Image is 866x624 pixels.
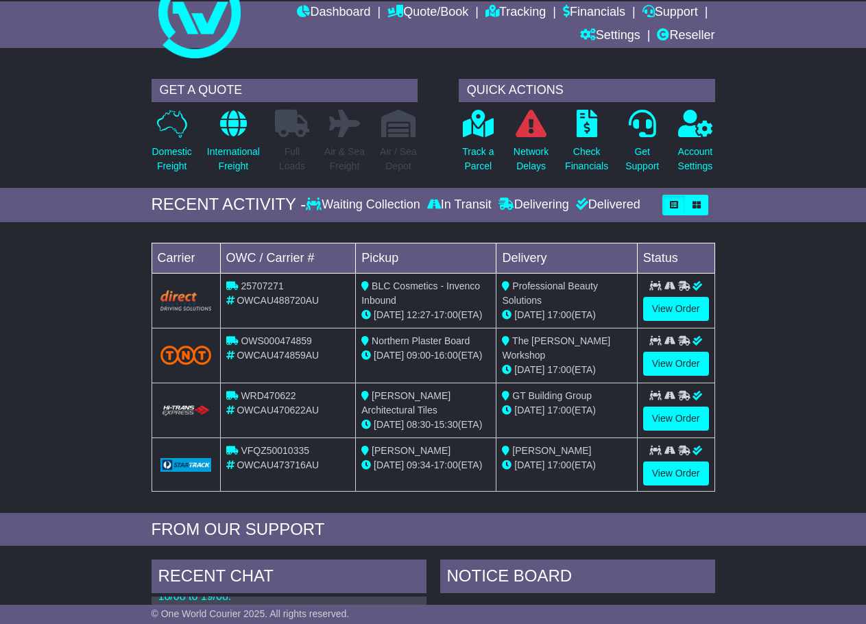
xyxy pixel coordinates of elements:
div: RECENT CHAT [152,560,426,597]
span: 12:27 [407,309,431,320]
img: TNT_Domestic.png [160,346,212,364]
a: CheckFinancials [564,109,609,181]
img: GetCarrierServiceLogo [160,458,212,472]
span: OWCAU488720AU [237,295,319,306]
span: 09:00 [407,350,431,361]
div: (ETA) [502,403,631,418]
td: OWC / Carrier # [220,243,356,273]
a: Reseller [657,25,714,48]
span: 16:00 [434,350,458,361]
img: HiTrans.png [160,405,212,418]
span: © One World Courier 2025. All rights reserved. [152,608,350,619]
a: Dashboard [297,1,370,25]
a: Financials [563,1,625,25]
span: OWCAU473716AU [237,459,319,470]
a: GetSupport [625,109,660,181]
span: Northern Plaster Board [372,335,470,346]
td: Carrier [152,243,220,273]
span: 17:00 [547,459,571,470]
div: Delivered [573,197,640,213]
span: OWS000474859 [241,335,312,346]
div: QUICK ACTIONS [459,79,715,102]
div: (ETA) [502,363,631,377]
a: Quote/Book [387,1,468,25]
a: View Order [643,407,709,431]
a: Support [642,1,698,25]
div: FROM OUR SUPPORT [152,520,715,540]
a: View Order [643,461,709,485]
div: - (ETA) [361,418,490,432]
p: Account Settings [678,145,713,173]
div: RECENT ACTIVITY - [152,195,306,215]
span: 17:00 [547,405,571,416]
span: [PERSON_NAME] [372,445,450,456]
img: Direct.png [160,290,212,311]
span: [DATE] [514,309,544,320]
span: [DATE] [514,405,544,416]
a: View Order [643,352,709,376]
span: GT Building Group [512,390,592,401]
a: Settings [580,25,640,48]
p: Domestic Freight [152,145,192,173]
p: Track a Parcel [462,145,494,173]
span: 17:00 [434,459,458,470]
span: OWCAU474859AU [237,350,319,361]
div: Waiting Collection [306,197,423,213]
div: GET A QUOTE [152,79,418,102]
p: Full Loads [275,145,309,173]
p: Air & Sea Freight [324,145,365,173]
p: Check Financials [565,145,608,173]
p: Get Support [625,145,659,173]
div: - (ETA) [361,348,490,363]
span: WRD470622 [241,390,296,401]
span: The [PERSON_NAME] Workshop [502,335,610,361]
a: DomesticFreight [152,109,193,181]
span: BLC Cosmetics - Invenco Inbound [361,280,480,306]
div: Delivering [495,197,573,213]
span: 15:30 [434,419,458,430]
span: VFQZ50010335 [241,445,309,456]
td: Delivery [496,243,637,273]
div: In Transit [424,197,495,213]
span: 09:34 [407,459,431,470]
span: [DATE] [374,419,404,430]
div: (ETA) [502,458,631,472]
td: Pickup [356,243,496,273]
p: Air / Sea Depot [380,145,417,173]
span: 17:00 [434,309,458,320]
p: Network Delays [514,145,549,173]
a: InternationalFreight [206,109,261,181]
span: 17:00 [547,309,571,320]
a: AccountSettings [677,109,714,181]
span: [DATE] [374,459,404,470]
span: [PERSON_NAME] Architectural Tiles [361,390,450,416]
span: 17:00 [547,364,571,375]
span: 25707271 [241,280,283,291]
a: NetworkDelays [513,109,549,181]
span: [DATE] [374,350,404,361]
span: 08:30 [407,419,431,430]
span: OWCAU470622AU [237,405,319,416]
td: Status [637,243,714,273]
div: - (ETA) [361,308,490,322]
span: Professional Beauty Solutions [502,280,597,306]
div: NOTICE BOARD [440,560,715,597]
a: Tracking [485,1,546,25]
span: [DATE] [374,309,404,320]
a: View Order [643,297,709,321]
div: - (ETA) [361,458,490,472]
p: International Freight [207,145,260,173]
a: Track aParcel [461,109,494,181]
span: [DATE] [514,459,544,470]
span: [DATE] [514,364,544,375]
span: [PERSON_NAME] [512,445,591,456]
div: (ETA) [502,308,631,322]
